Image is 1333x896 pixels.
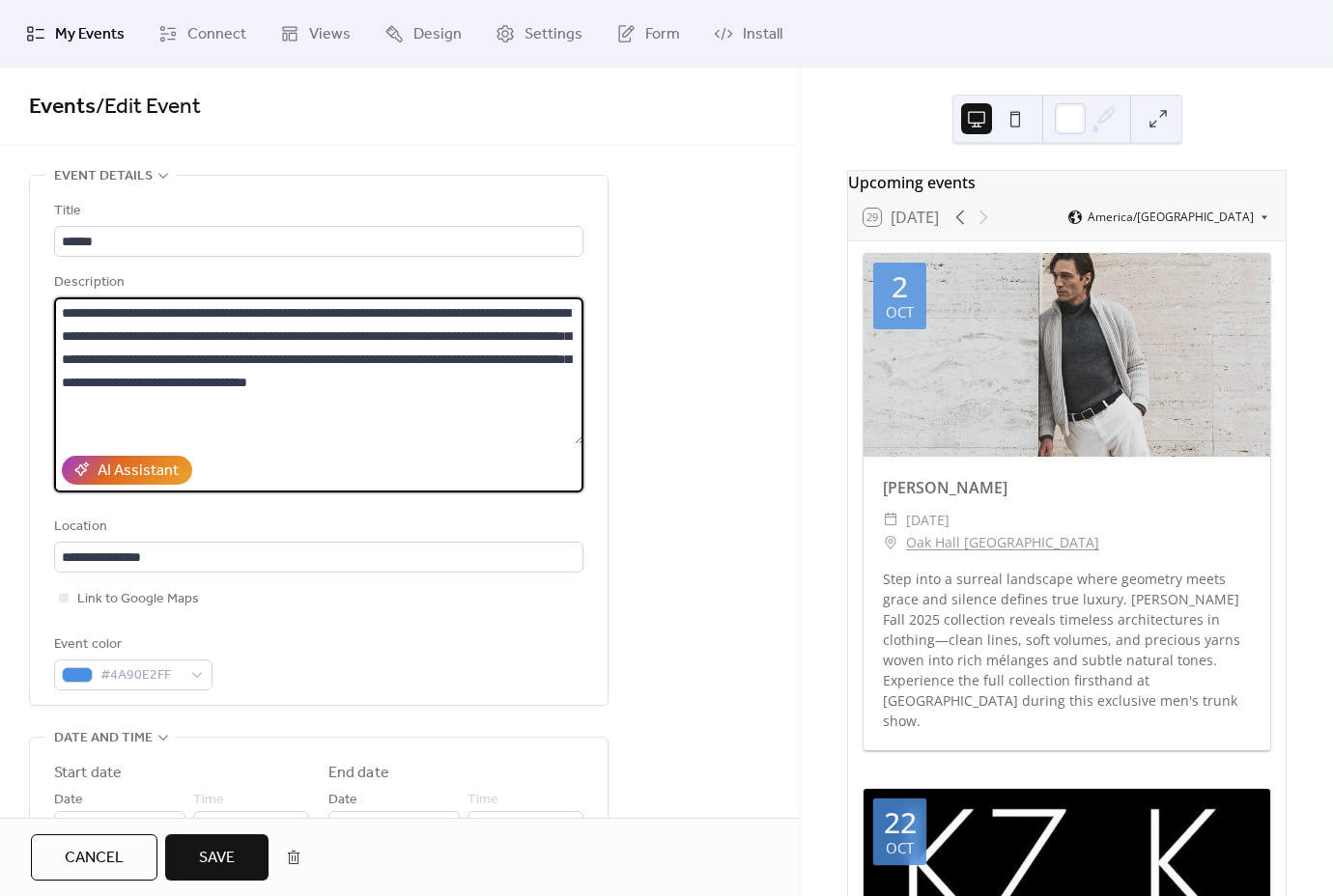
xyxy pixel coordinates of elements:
span: #4A90E2FF [100,664,182,687]
a: Views [266,8,365,60]
span: Link to Google Maps [77,588,199,611]
div: [PERSON_NAME] [864,476,1270,499]
div: 2 [892,272,908,301]
span: Install [743,23,782,46]
div: Start date [54,762,122,785]
div: AI Assistant [98,460,179,483]
span: Views [309,23,351,46]
span: Form [645,23,680,46]
span: Date and time [54,727,153,750]
div: ​ [883,509,898,532]
div: Location [54,516,580,539]
a: Design [370,8,476,60]
div: Oct [886,305,914,320]
a: Settings [481,8,597,60]
div: Description [54,271,580,294]
span: Date [328,789,357,812]
button: AI Assistant [62,456,192,485]
span: Date [54,789,83,812]
div: Step into a surreal landscape where geometry meets grace and silence defines true luxury. [PERSON... [864,569,1270,731]
a: Oak Hall [GEOGRAPHIC_DATA] [906,531,1099,554]
div: 22 [884,808,917,837]
span: My Events [55,23,125,46]
span: Time [468,789,498,812]
span: Event details [54,165,153,188]
span: Cancel [65,847,124,870]
span: Save [199,847,235,870]
span: / Edit Event [96,86,201,128]
div: Title [54,200,580,223]
a: Form [602,8,695,60]
a: My Events [12,8,139,60]
div: Upcoming events [848,171,1286,194]
a: Install [699,8,797,60]
span: Connect [187,23,246,46]
button: Save [165,834,269,881]
a: Events [29,86,96,128]
span: America/[GEOGRAPHIC_DATA] [1088,211,1254,223]
div: End date [328,762,389,785]
button: Cancel [31,834,157,881]
a: Connect [144,8,261,60]
div: Event color [54,633,209,657]
span: Time [193,789,224,812]
div: Oct [886,841,914,855]
span: [DATE] [906,509,950,532]
span: Settings [525,23,582,46]
span: Design [413,23,462,46]
div: ​ [883,531,898,554]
